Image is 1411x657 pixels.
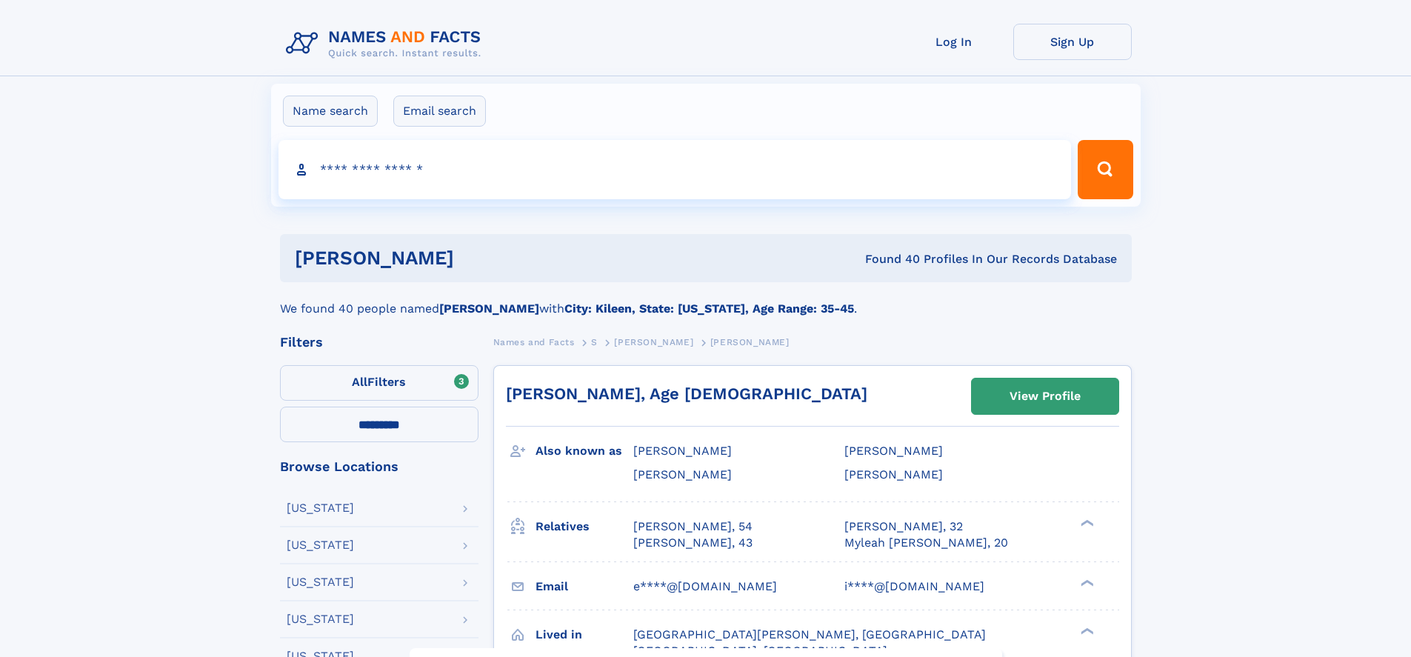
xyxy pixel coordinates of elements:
[283,96,378,127] label: Name search
[280,24,493,64] img: Logo Names and Facts
[659,251,1117,267] div: Found 40 Profiles In Our Records Database
[287,502,354,514] div: [US_STATE]
[591,337,598,347] span: S
[633,444,732,458] span: [PERSON_NAME]
[895,24,1013,60] a: Log In
[280,460,478,473] div: Browse Locations
[1077,518,1095,527] div: ❯
[591,333,598,351] a: S
[844,444,943,458] span: [PERSON_NAME]
[506,384,867,403] a: [PERSON_NAME], Age [DEMOGRAPHIC_DATA]
[493,333,575,351] a: Names and Facts
[352,375,367,389] span: All
[280,282,1132,318] div: We found 40 people named with .
[633,535,753,551] a: [PERSON_NAME], 43
[844,535,1008,551] a: Myleah [PERSON_NAME], 20
[1010,379,1081,413] div: View Profile
[536,438,633,464] h3: Also known as
[278,140,1072,199] input: search input
[287,539,354,551] div: [US_STATE]
[614,337,693,347] span: [PERSON_NAME]
[633,467,732,481] span: [PERSON_NAME]
[1013,24,1132,60] a: Sign Up
[536,574,633,599] h3: Email
[633,518,753,535] a: [PERSON_NAME], 54
[287,613,354,625] div: [US_STATE]
[536,514,633,539] h3: Relatives
[710,337,790,347] span: [PERSON_NAME]
[287,576,354,588] div: [US_STATE]
[972,378,1118,414] a: View Profile
[564,301,854,316] b: City: Kileen, State: [US_STATE], Age Range: 35-45
[295,249,660,267] h1: [PERSON_NAME]
[280,336,478,349] div: Filters
[1077,578,1095,587] div: ❯
[844,467,943,481] span: [PERSON_NAME]
[536,622,633,647] h3: Lived in
[280,365,478,401] label: Filters
[1077,626,1095,636] div: ❯
[844,518,963,535] a: [PERSON_NAME], 32
[439,301,539,316] b: [PERSON_NAME]
[614,333,693,351] a: [PERSON_NAME]
[633,627,986,641] span: [GEOGRAPHIC_DATA][PERSON_NAME], [GEOGRAPHIC_DATA]
[1078,140,1133,199] button: Search Button
[393,96,486,127] label: Email search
